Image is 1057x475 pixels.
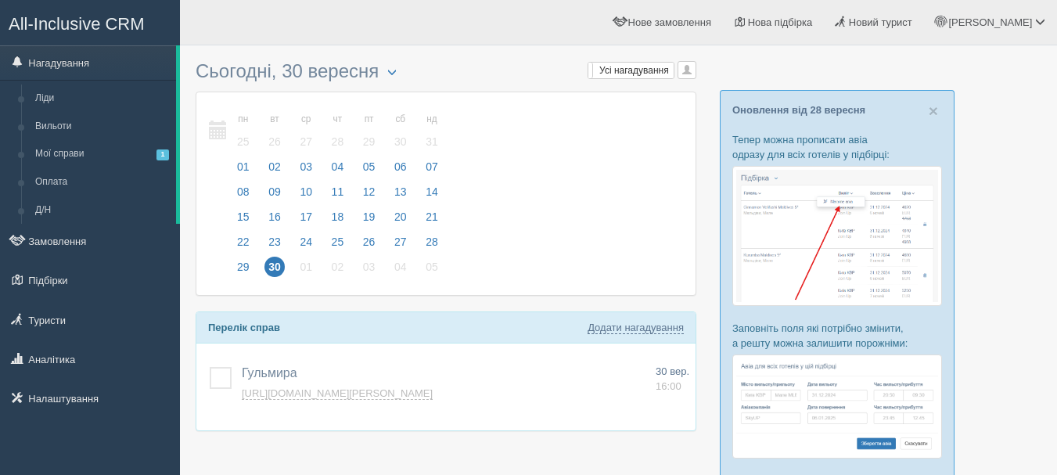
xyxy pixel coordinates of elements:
a: 30 [260,258,289,283]
a: 30 вер. 16:00 [656,365,689,394]
a: 10 [291,183,321,208]
span: 30 вер. [656,365,689,377]
span: 11 [328,182,348,202]
span: 21 [422,207,442,227]
span: 20 [390,207,411,227]
a: Д/Н [28,196,176,225]
button: Close [929,103,938,119]
a: 09 [260,183,289,208]
a: 06 [386,158,415,183]
a: All-Inclusive CRM [1,1,179,44]
span: 1 [156,149,169,160]
small: чт [328,113,348,126]
a: пт 29 [354,104,384,158]
span: 23 [264,232,285,252]
span: 05 [422,257,442,277]
a: вт 26 [260,104,289,158]
a: 01 [228,158,258,183]
a: 28 [417,233,443,258]
span: [PERSON_NAME] [948,16,1032,28]
span: 04 [328,157,348,177]
span: 24 [296,232,316,252]
a: 11 [323,183,353,208]
small: ср [296,113,316,126]
span: 03 [296,157,316,177]
a: 18 [323,208,353,233]
span: 06 [390,157,411,177]
a: 19 [354,208,384,233]
a: нд 31 [417,104,443,158]
span: 27 [296,131,316,152]
small: сб [390,113,411,126]
a: 08 [228,183,258,208]
span: 25 [233,131,253,152]
span: 07 [422,157,442,177]
span: 26 [264,131,285,152]
a: ср 27 [291,104,321,158]
span: 14 [422,182,442,202]
a: 23 [260,233,289,258]
small: вт [264,113,285,126]
span: 25 [328,232,348,252]
small: нд [422,113,442,126]
span: 19 [359,207,379,227]
span: × [929,102,938,120]
span: 30 [264,257,285,277]
span: 17 [296,207,316,227]
img: %D0%BF%D1%96%D0%B4%D0%B1%D1%96%D1%80%D0%BA%D0%B0-%D0%B0%D0%B2%D1%96%D0%B0-1-%D1%81%D1%80%D0%BC-%D... [732,166,942,306]
span: 27 [390,232,411,252]
span: 02 [328,257,348,277]
a: 24 [291,233,321,258]
p: Заповніть поля які потрібно змінити, а решту можна залишити порожніми: [732,321,942,351]
span: 29 [359,131,379,152]
a: 04 [386,258,415,283]
small: пн [233,113,253,126]
a: пн 25 [228,104,258,158]
a: Додати нагадування [588,322,684,334]
a: 20 [386,208,415,233]
a: 25 [323,233,353,258]
a: Ліди [28,85,176,113]
span: 12 [359,182,379,202]
span: 05 [359,157,379,177]
a: 27 [386,233,415,258]
a: 14 [417,183,443,208]
span: 30 [390,131,411,152]
a: Мої справи1 [28,140,176,168]
span: 18 [328,207,348,227]
span: 08 [233,182,253,202]
a: сб 30 [386,104,415,158]
span: 31 [422,131,442,152]
span: 22 [233,232,253,252]
a: Оплата [28,168,176,196]
b: Перелік справ [208,322,280,333]
a: 15 [228,208,258,233]
span: 26 [359,232,379,252]
span: 04 [390,257,411,277]
a: 05 [354,158,384,183]
span: 01 [296,257,316,277]
span: Новий турист [849,16,912,28]
a: 03 [354,258,384,283]
span: 01 [233,157,253,177]
span: 15 [233,207,253,227]
a: 13 [386,183,415,208]
h3: Сьогодні, 30 вересня [196,61,696,84]
img: %D0%BF%D1%96%D0%B4%D0%B1%D1%96%D1%80%D0%BA%D0%B0-%D0%B0%D0%B2%D1%96%D0%B0-2-%D1%81%D1%80%D0%BC-%D... [732,354,942,459]
a: 04 [323,158,353,183]
a: 26 [354,233,384,258]
a: 29 [228,258,258,283]
a: 07 [417,158,443,183]
span: 16 [264,207,285,227]
p: Тепер можна прописати авіа одразу для всіх готелів у підбірці: [732,132,942,162]
span: 02 [264,157,285,177]
span: Гульмира [242,366,297,380]
span: 09 [264,182,285,202]
a: 01 [291,258,321,283]
a: [URL][DOMAIN_NAME][PERSON_NAME] [242,387,433,400]
span: 28 [328,131,348,152]
a: 02 [260,158,289,183]
span: Усі нагадування [599,65,669,76]
a: 05 [417,258,443,283]
a: 17 [291,208,321,233]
